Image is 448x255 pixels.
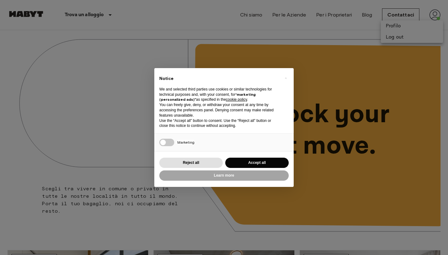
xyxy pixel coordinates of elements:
[225,158,289,168] button: Accept all
[281,73,291,83] button: Close this notice
[159,76,279,82] h2: Notice
[159,170,289,181] button: Learn more
[159,87,279,102] p: We and selected third parties use cookies or similar technologies for technical purposes and, wit...
[226,97,247,102] a: cookie policy
[159,92,256,102] strong: “marketing (personalized ads)”
[159,102,279,118] p: You can freely give, deny, or withdraw your consent at any time by accessing the preferences pane...
[159,118,279,129] p: Use the “Accept all” button to consent. Use the “Reject all” button or close this notice to conti...
[177,140,194,145] span: Marketing
[159,158,223,168] button: Reject all
[285,74,287,82] span: ×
